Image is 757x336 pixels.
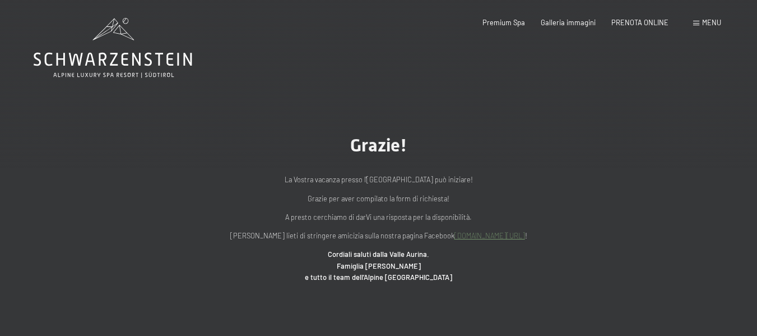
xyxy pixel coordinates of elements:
p: A presto cerchiamo di darVi una risposta per la disponibilità. [155,211,603,223]
a: PRENOTA ONLINE [611,18,668,27]
p: [PERSON_NAME] lieti di stringere amicizia sulla nostra pagina Facebook ! [155,230,603,241]
a: Premium Spa [482,18,525,27]
a: Galleria immagini [541,18,596,27]
a: [DOMAIN_NAME][URL] [454,231,525,240]
p: La Vostra vacanza presso l'[GEOGRAPHIC_DATA] può iniziare! [155,174,603,185]
span: Menu [702,18,721,27]
strong: Cordiali saluti dalla Valle Aurina. Famiglia [PERSON_NAME] e tutto il team dell’Alpine [GEOGRAPHI... [305,250,452,282]
span: Grazie! [350,135,407,156]
p: Grazie per aver compilato la form di richiesta! [155,193,603,204]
